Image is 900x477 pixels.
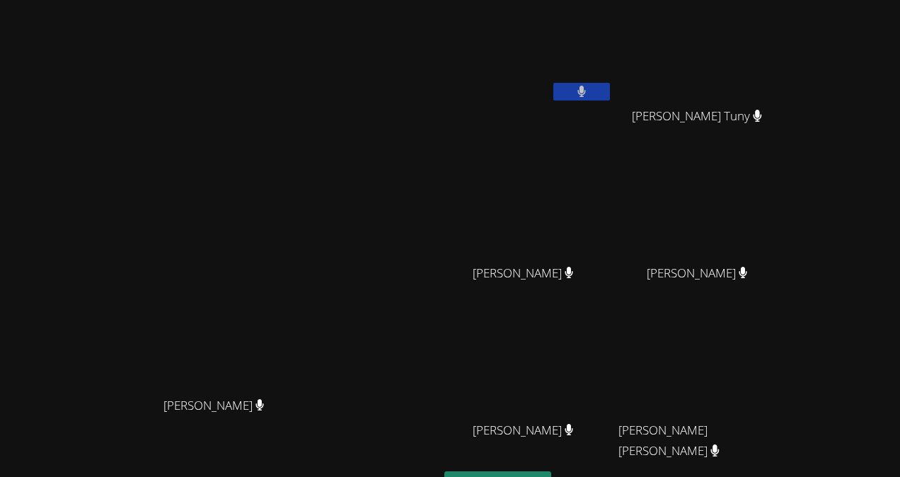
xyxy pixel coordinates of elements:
[473,263,574,284] span: [PERSON_NAME]
[473,420,574,441] span: [PERSON_NAME]
[618,420,775,461] span: [PERSON_NAME] [PERSON_NAME]
[647,263,748,284] span: [PERSON_NAME]
[163,396,265,416] span: [PERSON_NAME]
[632,106,762,127] span: [PERSON_NAME] Tuny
